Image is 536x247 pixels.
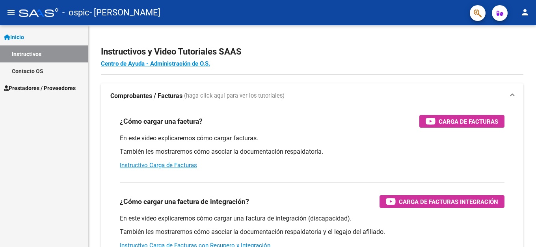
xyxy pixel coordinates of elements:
[120,116,203,127] h3: ¿Cómo cargar una factura?
[101,44,523,59] h2: Instructivos y Video Tutoriales SAAS
[101,83,523,109] mat-expansion-panel-header: Comprobantes / Facturas (haga click aquí para ver los tutoriales)
[120,134,504,143] p: En este video explicaremos cómo cargar facturas.
[509,220,528,239] iframe: Intercom live chat
[120,196,249,207] h3: ¿Cómo cargar una factura de integración?
[6,8,16,17] mat-icon: menu
[4,33,24,41] span: Inicio
[120,214,504,223] p: En este video explicaremos cómo cargar una factura de integración (discapacidad).
[62,4,89,21] span: - ospic
[439,117,498,126] span: Carga de Facturas
[110,92,182,100] strong: Comprobantes / Facturas
[120,162,197,169] a: Instructivo Carga de Facturas
[419,115,504,128] button: Carga de Facturas
[184,92,285,100] span: (haga click aquí para ver los tutoriales)
[520,8,530,17] mat-icon: person
[4,84,76,92] span: Prestadores / Proveedores
[89,4,160,21] span: - [PERSON_NAME]
[120,147,504,156] p: También les mostraremos cómo asociar la documentación respaldatoria.
[399,197,498,207] span: Carga de Facturas Integración
[120,228,504,236] p: También les mostraremos cómo asociar la documentación respaldatoria y el legajo del afiliado.
[101,60,210,67] a: Centro de Ayuda - Administración de O.S.
[380,195,504,208] button: Carga de Facturas Integración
